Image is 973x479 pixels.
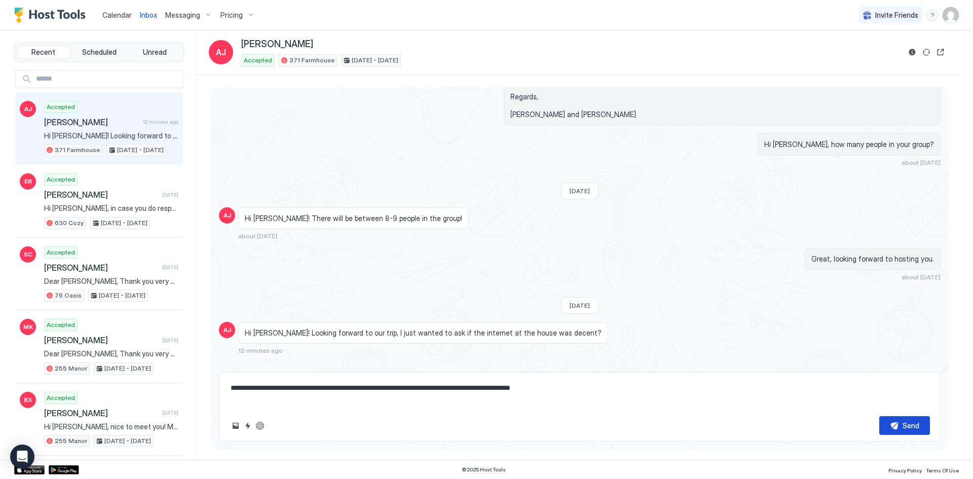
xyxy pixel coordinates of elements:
[926,467,959,473] span: Terms Of Use
[17,45,70,59] button: Recent
[102,11,132,19] span: Calendar
[104,436,151,446] span: [DATE] - [DATE]
[920,46,932,58] button: Sync reservation
[24,177,32,186] span: ER
[254,420,266,432] button: ChatGPT Auto Reply
[24,250,32,259] span: SC
[117,145,164,155] span: [DATE] - [DATE]
[14,8,90,23] a: Host Tools Logo
[162,410,178,416] span: [DATE]
[44,335,158,345] span: [PERSON_NAME]
[570,302,590,309] span: [DATE]
[23,322,33,331] span: MK
[44,277,178,286] span: Dear [PERSON_NAME], Thank you very much for booking a stay at our place. We look forward to hosti...
[165,11,200,20] span: Messaging
[223,325,231,335] span: AJ
[44,422,178,431] span: Hi [PERSON_NAME], nice to meet you! My church group from [GEOGRAPHIC_DATA] stayed at [GEOGRAPHIC_...
[47,248,75,257] span: Accepted
[99,291,145,300] span: [DATE] - [DATE]
[926,464,959,475] a: Terms Of Use
[902,273,941,281] span: about [DATE]
[162,264,178,271] span: [DATE]
[903,420,919,431] div: Send
[860,362,929,373] div: Scheduled Messages
[943,7,959,23] div: User profile
[140,10,157,20] a: Inbox
[570,187,590,195] span: [DATE]
[926,9,939,21] div: menu
[245,214,462,223] span: Hi [PERSON_NAME]! There will be between 8-9 people in the group!
[811,254,934,264] span: Great, looking forward to hosting you.
[934,46,947,58] button: Open reservation
[47,175,75,184] span: Accepted
[44,117,139,127] span: [PERSON_NAME]
[162,192,178,198] span: [DATE]
[55,291,82,300] span: 76 Oasis
[902,159,941,166] span: about [DATE]
[47,320,75,329] span: Accepted
[888,467,922,473] span: Privacy Policy
[245,328,602,338] span: Hi [PERSON_NAME]! Looking forward to our trip, I just wanted to ask if the internet at the house ...
[238,347,283,354] span: 12 minutes ago
[44,349,178,358] span: Dear [PERSON_NAME], Thank you very much for booking a stay at our place. We look forward to hosti...
[162,337,178,344] span: [DATE]
[241,39,313,50] span: [PERSON_NAME]
[216,46,226,58] span: AJ
[289,56,334,65] span: 371 Farmhouse
[104,364,151,373] span: [DATE] - [DATE]
[47,102,75,112] span: Accepted
[102,10,132,20] a: Calendar
[55,218,84,228] span: 630 Cozy
[462,466,506,473] span: © 2025 Host Tools
[143,119,178,125] span: 12 minutes ago
[31,48,55,57] span: Recent
[44,131,178,140] span: Hi [PERSON_NAME]! Looking forward to our trip, I just wanted to ask if the internet at the house ...
[143,48,167,57] span: Unread
[72,45,126,59] button: Scheduled
[888,464,922,475] a: Privacy Policy
[101,218,147,228] span: [DATE] - [DATE]
[44,408,158,418] span: [PERSON_NAME]
[223,211,231,220] span: AJ
[47,393,75,402] span: Accepted
[14,465,45,474] a: App Store
[906,46,918,58] button: Reservation information
[238,232,277,240] span: about [DATE]
[879,416,930,435] button: Send
[244,56,272,65] span: Accepted
[55,364,87,373] span: 255 Manor
[24,104,32,114] span: AJ
[32,70,182,88] input: Input Field
[10,445,34,469] div: Open Intercom Messenger
[220,11,243,20] span: Pricing
[49,465,79,474] a: Google Play Store
[352,56,398,65] span: [DATE] - [DATE]
[230,420,242,432] button: Upload image
[764,140,934,149] span: Hi [PERSON_NAME], how many people in your group?
[44,190,158,200] span: [PERSON_NAME]
[24,395,32,404] span: BX
[140,11,157,19] span: Inbox
[44,263,158,273] span: [PERSON_NAME]
[242,420,254,432] button: Quick reply
[846,361,941,375] button: Scheduled Messages
[14,43,184,62] div: tab-group
[875,11,918,20] span: Invite Friends
[44,204,178,213] span: Hi [PERSON_NAME], in case you do respond later, I do not answer the phone on the Sabbath, so just...
[128,45,181,59] button: Unread
[55,145,100,155] span: 371 Farmhouse
[82,48,117,57] span: Scheduled
[55,436,87,446] span: 255 Manor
